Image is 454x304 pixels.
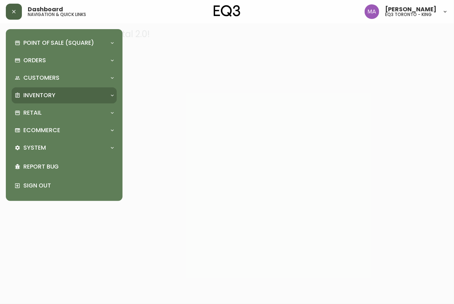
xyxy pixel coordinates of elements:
[23,144,46,152] p: System
[12,70,117,86] div: Customers
[28,12,86,17] h5: navigation & quick links
[23,126,60,134] p: Ecommerce
[12,87,117,103] div: Inventory
[214,5,241,17] img: logo
[385,12,432,17] h5: eq3 toronto - king
[23,56,46,64] p: Orders
[12,122,117,138] div: Ecommerce
[365,4,379,19] img: 4f0989f25cbf85e7eb2537583095d61e
[23,91,55,99] p: Inventory
[12,140,117,156] div: System
[12,157,117,176] div: Report Bug
[12,52,117,68] div: Orders
[23,39,94,47] p: Point of Sale (Square)
[28,7,63,12] span: Dashboard
[23,109,42,117] p: Retail
[12,105,117,121] div: Retail
[12,35,117,51] div: Point of Sale (Square)
[385,7,436,12] span: [PERSON_NAME]
[12,176,117,195] div: Sign Out
[23,74,59,82] p: Customers
[23,182,114,190] p: Sign Out
[23,163,114,171] p: Report Bug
